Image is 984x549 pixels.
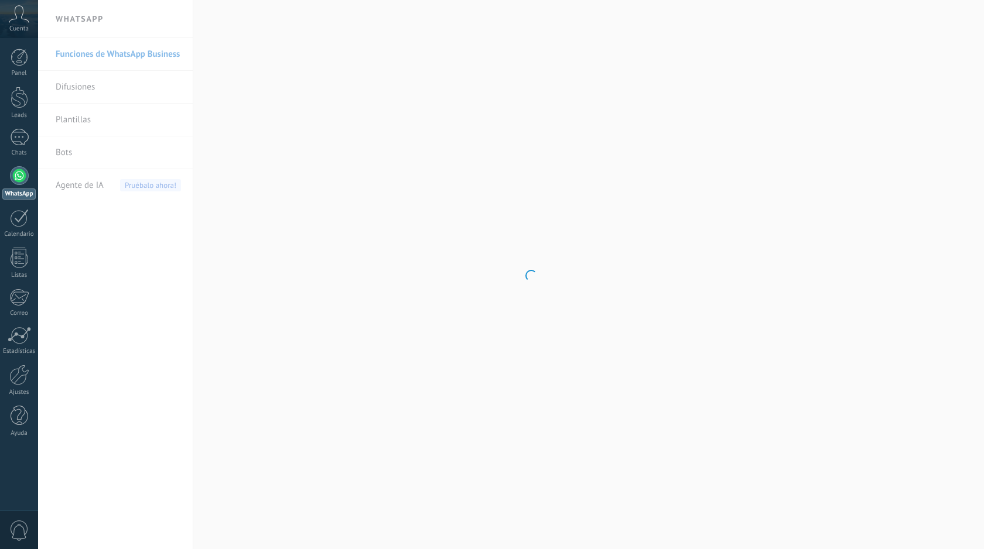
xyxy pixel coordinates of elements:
[2,70,36,77] div: Panel
[2,231,36,238] div: Calendario
[2,272,36,279] div: Listas
[2,430,36,437] div: Ayuda
[2,348,36,355] div: Estadísticas
[2,149,36,157] div: Chats
[2,112,36,119] div: Leads
[9,25,29,33] span: Cuenta
[2,389,36,396] div: Ajustes
[2,310,36,317] div: Correo
[2,188,36,200] div: WhatsApp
